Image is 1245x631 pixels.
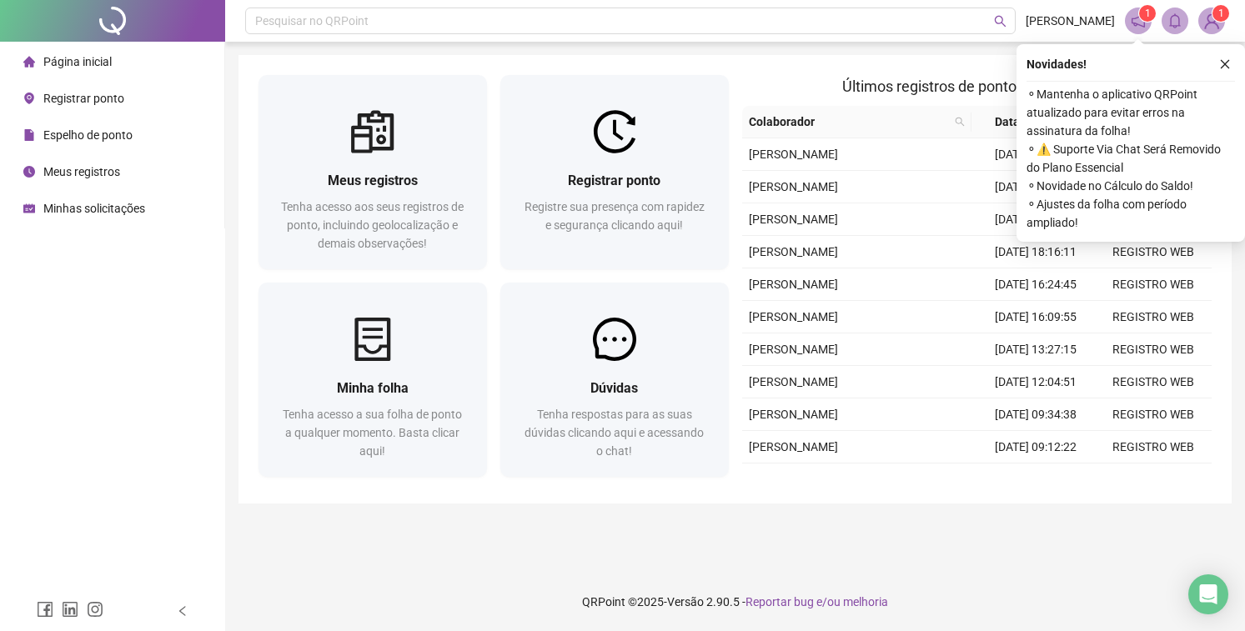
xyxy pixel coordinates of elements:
span: Página inicial [43,55,112,68]
span: ⚬ Novidade no Cálculo do Saldo! [1027,177,1235,195]
sup: Atualize o seu contato no menu Meus Dados [1212,5,1229,22]
span: Registre sua presença com rapidez e segurança clicando aqui! [525,200,705,232]
footer: QRPoint © 2025 - 2.90.5 - [225,573,1245,631]
td: [DATE] 16:09:55 [976,301,1094,333]
span: [PERSON_NAME] [749,148,838,161]
span: ⚬ Ajustes da folha com período ampliado! [1027,195,1235,232]
td: REGISTRO WEB [1094,398,1212,431]
td: REGISTRO WEB [1094,463,1212,496]
span: search [951,109,968,134]
span: [PERSON_NAME] [1026,12,1115,30]
span: facebook [37,601,53,618]
span: [PERSON_NAME] [749,408,838,421]
span: schedule [23,203,35,214]
span: ⚬ ⚠️ Suporte Via Chat Será Removido do Plano Essencial [1027,140,1235,177]
span: Tenha acesso aos seus registros de ponto, incluindo geolocalização e demais observações! [281,200,464,250]
img: 89346 [1199,8,1224,33]
span: [PERSON_NAME] [749,245,838,258]
td: REGISTRO WEB [1094,366,1212,398]
span: clock-circle [23,166,35,178]
span: 1 [1218,8,1224,19]
span: [PERSON_NAME] [749,375,838,388]
td: [DATE] 09:34:38 [976,398,1094,431]
td: REGISTRO WEB [1094,333,1212,366]
span: search [994,15,1007,28]
span: Reportar bug e/ou melhoria [745,595,888,608]
a: Registrar pontoRegistre sua presença com rapidez e segurança clicando aqui! [500,75,729,269]
a: Minha folhaTenha acesso a sua folha de ponto a qualquer momento. Basta clicar aqui! [259,283,487,477]
td: [DATE] 08:05:58 [976,203,1094,236]
span: 1 [1145,8,1151,19]
sup: 1 [1139,5,1156,22]
span: Registrar ponto [568,173,660,188]
td: [DATE] 16:24:45 [976,268,1094,301]
td: [DATE] 13:27:15 [976,333,1094,366]
span: Colaborador [749,113,949,131]
td: [DATE] 12:02:58 [976,171,1094,203]
span: Data/Hora [978,113,1067,131]
td: [DATE] 12:04:51 [976,366,1094,398]
span: Dúvidas [590,380,638,396]
td: [DATE] 13:37:55 [976,138,1094,171]
span: [PERSON_NAME] [749,213,838,226]
span: environment [23,93,35,104]
div: Open Intercom Messenger [1188,574,1228,614]
span: left [177,605,188,617]
span: notification [1131,13,1146,28]
span: search [955,117,965,127]
td: REGISTRO WEB [1094,236,1212,268]
span: Últimos registros de ponto sincronizados [842,78,1112,95]
span: Minhas solicitações [43,202,145,215]
span: home [23,56,35,68]
span: Novidades ! [1027,55,1087,73]
span: Versão [667,595,704,608]
td: REGISTRO WEB [1094,431,1212,463]
span: [PERSON_NAME] [749,278,838,291]
span: [PERSON_NAME] [749,440,838,453]
span: bell [1167,13,1182,28]
td: [DATE] 18:16:11 [976,236,1094,268]
span: close [1219,58,1231,70]
span: ⚬ Mantenha o aplicativo QRPoint atualizado para evitar erros na assinatura da folha! [1027,85,1235,140]
span: [PERSON_NAME] [749,343,838,356]
td: [DATE] 09:12:22 [976,431,1094,463]
span: Minha folha [337,380,409,396]
span: Espelho de ponto [43,128,133,142]
a: Meus registrosTenha acesso aos seus registros de ponto, incluindo geolocalização e demais observa... [259,75,487,269]
td: REGISTRO WEB [1094,301,1212,333]
span: Tenha acesso a sua folha de ponto a qualquer momento. Basta clicar aqui! [283,408,462,458]
span: [PERSON_NAME] [749,180,838,193]
td: REGISTRO WEB [1094,268,1212,301]
span: file [23,129,35,141]
span: linkedin [62,601,78,618]
th: Data/Hora [971,106,1087,138]
span: [PERSON_NAME] [749,310,838,323]
span: Registrar ponto [43,92,124,105]
td: [DATE] 07:59:51 [976,463,1094,496]
span: Meus registros [43,165,120,178]
span: Meus registros [328,173,418,188]
span: Tenha respostas para as suas dúvidas clicando aqui e acessando o chat! [525,408,704,458]
a: DúvidasTenha respostas para as suas dúvidas clicando aqui e acessando o chat! [500,283,729,477]
span: instagram [87,601,103,618]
